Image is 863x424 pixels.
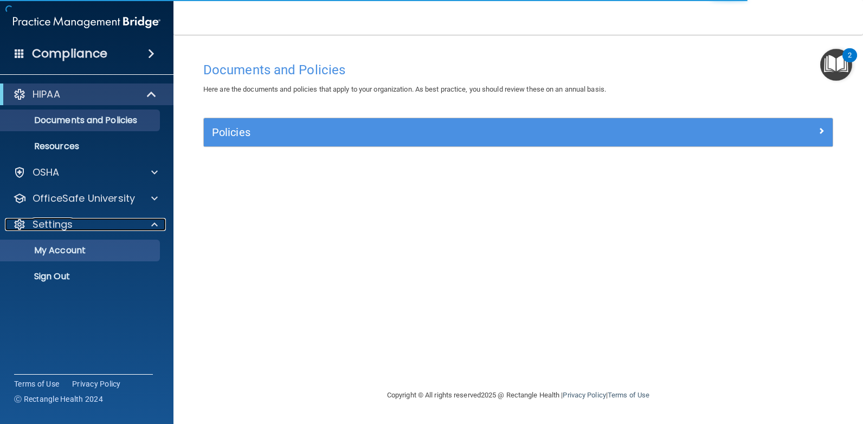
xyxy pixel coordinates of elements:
[320,378,716,413] div: Copyright © All rights reserved 2025 @ Rectangle Health | |
[14,378,59,389] a: Terms of Use
[203,63,833,77] h4: Documents and Policies
[72,378,121,389] a: Privacy Policy
[203,85,606,93] span: Here are the documents and policies that apply to your organization. As best practice, you should...
[608,391,649,399] a: Terms of Use
[7,245,155,256] p: My Account
[212,126,667,138] h5: Policies
[848,55,852,69] div: 2
[33,166,60,179] p: OSHA
[33,192,135,205] p: OfficeSafe University
[675,347,850,390] iframe: Drift Widget Chat Controller
[212,124,825,141] a: Policies
[13,218,158,231] a: Settings
[32,46,107,61] h4: Compliance
[33,218,73,231] p: Settings
[7,141,155,152] p: Resources
[563,391,606,399] a: Privacy Policy
[7,115,155,126] p: Documents and Policies
[13,192,158,205] a: OfficeSafe University
[33,88,60,101] p: HIPAA
[7,271,155,282] p: Sign Out
[820,49,852,81] button: Open Resource Center, 2 new notifications
[14,394,103,404] span: Ⓒ Rectangle Health 2024
[13,11,160,33] img: PMB logo
[13,166,158,179] a: OSHA
[13,88,157,101] a: HIPAA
